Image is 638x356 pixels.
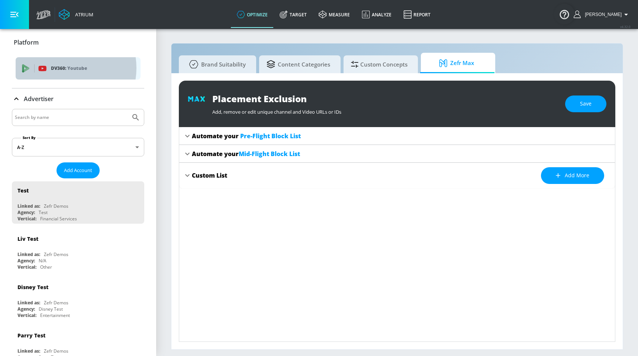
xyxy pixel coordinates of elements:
div: Vertical: [17,264,36,270]
div: Agency: [17,209,35,216]
div: Automate yourMid-Flight Block List [179,145,615,163]
div: Vertical: [17,216,36,222]
a: optimize [231,1,274,28]
div: Atrium [72,11,93,18]
span: Pre-Flight Block List [240,132,301,140]
div: Financial Services [40,216,77,222]
span: v 4.32.0 [620,25,631,29]
div: Platform [12,52,144,88]
div: Custom ListAdd more [179,163,615,188]
p: Youtube [67,64,87,72]
span: login as: uyen.hoang@zefr.com [582,12,622,17]
div: Custom List [192,171,227,179]
div: Disney TestLinked as:Zefr DemosAgency:Disney TestVertical:Entertainment [12,278,144,320]
button: [PERSON_NAME] [574,10,631,19]
div: Agency: [17,306,35,312]
input: Search by name [15,113,128,122]
div: TestLinked as:Zefr DemosAgency:TestVertical:Financial Services [12,181,144,224]
a: measure [313,1,356,28]
p: Platform [14,38,39,46]
div: Zefr Demos [44,203,68,209]
span: Custom Concepts [351,55,407,73]
span: Brand Suitability [186,55,246,73]
button: Save [565,96,606,112]
div: Entertainment [40,312,70,318]
div: Platform [12,32,144,53]
p: Advertiser [24,95,54,103]
div: Advertiser [12,88,144,109]
div: Zefr Demos [44,251,68,258]
span: Save [580,99,592,109]
label: Sort By [21,135,37,140]
div: Zefr Demos [44,300,68,306]
span: Content Categories [267,55,330,73]
ul: list of platforms [16,54,141,84]
div: Add, remove or edit unique channel and Video URLs or IDs [212,105,558,115]
div: Test [39,209,48,216]
p: DV360: [51,64,135,72]
div: Linked as: [17,251,40,258]
button: Add more [541,167,604,184]
div: Zefr Demos [44,348,68,354]
span: Mid-Flight Block List [239,150,300,158]
div: Disney Test [17,284,48,291]
span: Add more [556,171,589,180]
div: Linked as: [17,300,40,306]
a: Report [397,1,436,28]
div: Automate your [192,132,301,140]
a: Analyze [356,1,397,28]
div: Parry Test [17,332,45,339]
div: DV360: Youtube [16,57,141,80]
div: Agency: [17,258,35,264]
div: Disney Test [39,306,63,312]
div: Liv TestLinked as:Zefr DemosAgency:N/AVertical:Other [12,230,144,272]
div: Vertical: [17,312,36,318]
div: Placement Exclusion [212,93,558,105]
div: Liv Test [17,235,38,242]
span: Add Account [64,166,92,175]
button: Add Account [57,162,100,178]
div: Other [40,264,52,270]
a: Atrium [59,9,93,20]
div: Automate your [192,150,300,158]
div: Automate your Pre-Flight Block List [179,127,615,145]
div: A-Z [12,138,144,156]
div: N/A [39,258,46,264]
div: Test [17,187,29,194]
button: Open Resource Center [554,4,575,25]
span: Zefr Max [428,54,485,72]
a: Target [274,1,313,28]
div: Linked as: [17,348,40,354]
div: Linked as: [17,203,40,209]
